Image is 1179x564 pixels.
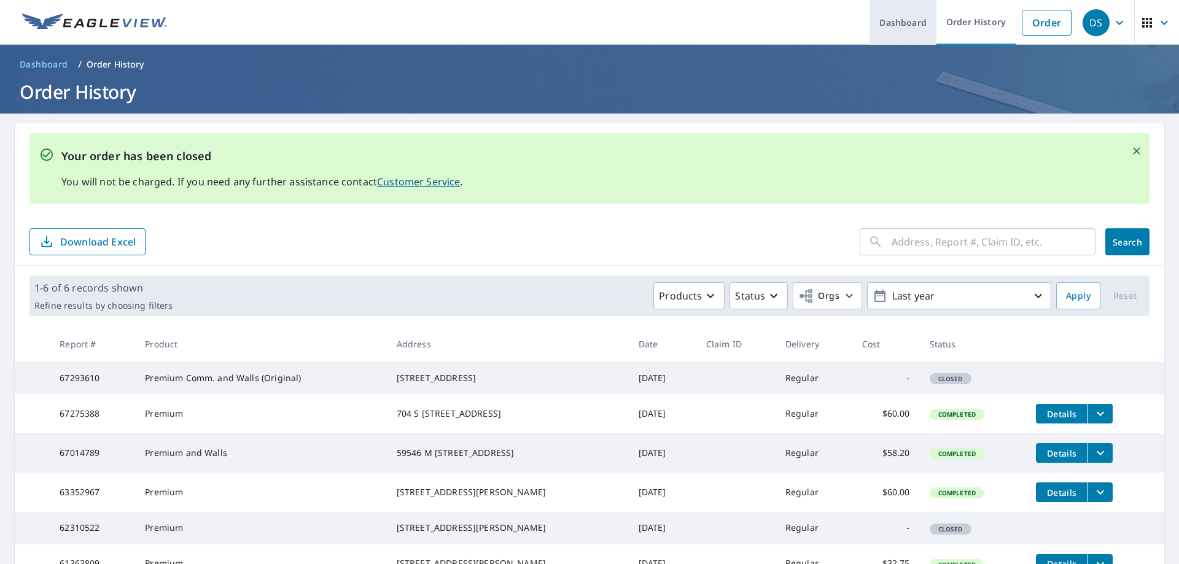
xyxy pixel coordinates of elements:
[15,55,1164,74] nav: breadcrumb
[15,79,1164,104] h1: Order History
[920,326,1027,362] th: Status
[397,447,619,459] div: 59546 M [STREET_ADDRESS]
[1043,487,1080,498] span: Details
[1105,228,1150,255] button: Search
[29,228,146,255] button: Download Excel
[852,473,920,512] td: $60.00
[1043,447,1080,459] span: Details
[629,473,696,512] td: [DATE]
[397,372,619,384] div: [STREET_ADDRESS]
[50,362,135,394] td: 67293610
[776,473,852,512] td: Regular
[1056,282,1100,309] button: Apply
[867,282,1051,309] button: Last year
[34,280,173,295] p: 1-6 of 6 records shown
[15,55,73,74] a: Dashboard
[50,473,135,512] td: 63352967
[1066,288,1091,304] span: Apply
[50,512,135,544] td: 62310522
[776,394,852,433] td: Regular
[1088,443,1113,463] button: filesDropdownBtn-67014789
[22,14,167,32] img: EV Logo
[50,326,135,362] th: Report #
[78,57,82,72] li: /
[931,525,970,533] span: Closed
[629,326,696,362] th: Date
[1115,236,1140,248] span: Search
[629,512,696,544] td: [DATE]
[776,326,852,362] th: Delivery
[1036,404,1088,423] button: detailsBtn-67275388
[135,433,386,473] td: Premium and Walls
[1088,482,1113,502] button: filesDropdownBtn-63352967
[34,300,173,311] p: Refine results by choosing filters
[87,58,144,71] p: Order History
[931,410,983,419] span: Completed
[387,326,629,362] th: Address
[629,362,696,394] td: [DATE]
[793,282,862,309] button: Orgs
[887,285,1031,307] p: Last year
[50,433,135,473] td: 67014789
[377,175,460,188] a: Customer Service
[852,433,920,473] td: $58.20
[852,362,920,394] td: -
[931,449,983,458] span: Completed
[135,473,386,512] td: Premium
[1088,404,1113,423] button: filesDropdownBtn-67275388
[397,522,619,534] div: [STREET_ADDRESS][PERSON_NAME]
[135,326,386,362] th: Product
[135,394,386,433] td: Premium
[776,362,852,394] td: Regular
[931,489,983,497] span: Completed
[135,512,386,544] td: Premium
[1022,10,1072,36] a: Order
[776,433,852,473] td: Regular
[135,362,386,394] td: Premium Comm. and Walls (Original)
[659,288,702,303] p: Products
[852,394,920,433] td: $60.00
[892,225,1095,259] input: Address, Report #, Claim ID, etc.
[653,282,725,309] button: Products
[730,282,788,309] button: Status
[1129,143,1145,159] button: Close
[798,288,839,304] span: Orgs
[50,394,135,433] td: 67275388
[852,512,920,544] td: -
[852,326,920,362] th: Cost
[60,235,136,249] p: Download Excel
[397,408,619,420] div: 704 S [STREET_ADDRESS]
[696,326,776,362] th: Claim ID
[931,374,970,383] span: Closed
[776,512,852,544] td: Regular
[1036,443,1088,463] button: detailsBtn-67014789
[1043,408,1080,420] span: Details
[61,148,463,164] p: Your order has been closed
[397,486,619,498] div: [STREET_ADDRESS][PERSON_NAME]
[20,58,68,71] span: Dashboard
[735,288,765,303] p: Status
[1036,482,1088,502] button: detailsBtn-63352967
[61,174,463,189] p: You will not be charged. If you need any further assistance contact .
[1083,9,1110,36] div: DS
[629,394,696,433] td: [DATE]
[629,433,696,473] td: [DATE]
